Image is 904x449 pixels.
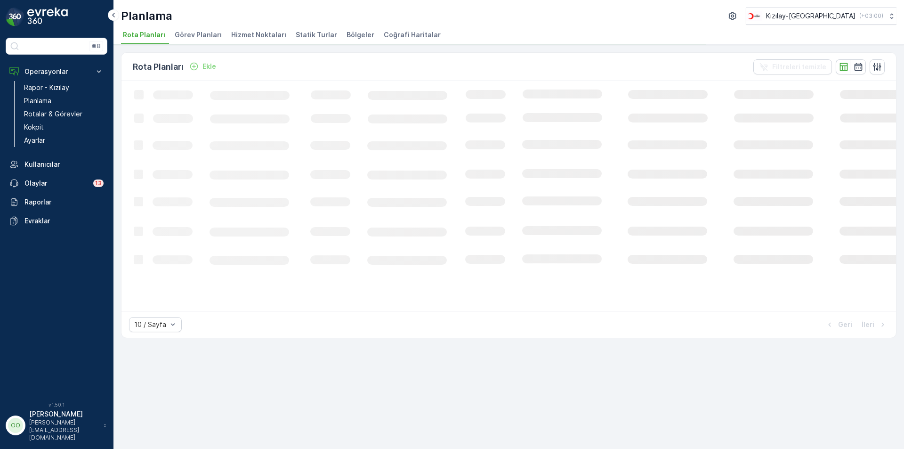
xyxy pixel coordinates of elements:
[24,96,51,106] p: Planlama
[24,122,44,132] p: Kokpit
[95,180,102,187] p: 13
[861,319,888,330] button: İleri
[838,320,852,329] p: Geri
[24,136,45,145] p: Ayarlar
[175,30,222,40] span: Görev Planları
[6,62,107,81] button: Operasyonlar
[6,212,107,230] a: Evraklar
[24,83,69,92] p: Rapor - Kızılay
[24,109,82,119] p: Rotalar & Görevler
[746,11,762,21] img: k%C4%B1z%C4%B1lay.png
[20,121,107,134] a: Kokpit
[859,12,883,20] p: ( +03:00 )
[862,320,874,329] p: İleri
[772,62,826,72] p: Filtreleri temizle
[123,30,165,40] span: Rota Planları
[6,174,107,193] a: Olaylar13
[133,60,184,73] p: Rota Planları
[24,197,104,207] p: Raporlar
[347,30,374,40] span: Bölgeler
[8,418,23,433] div: OO
[29,419,99,441] p: [PERSON_NAME][EMAIL_ADDRESS][DOMAIN_NAME]
[27,8,68,26] img: logo_dark-DEwI_e13.png
[24,179,88,188] p: Olaylar
[6,402,107,408] span: v 1.50.1
[121,8,172,24] p: Planlama
[24,216,104,226] p: Evraklar
[20,107,107,121] a: Rotalar & Görevler
[20,94,107,107] a: Planlama
[24,160,104,169] p: Kullanıcılar
[29,409,99,419] p: [PERSON_NAME]
[384,30,441,40] span: Coğrafi Haritalar
[186,61,220,72] button: Ekle
[753,59,832,74] button: Filtreleri temizle
[6,8,24,26] img: logo
[24,67,89,76] p: Operasyonlar
[20,134,107,147] a: Ayarlar
[202,62,216,71] p: Ekle
[6,409,107,441] button: OO[PERSON_NAME][PERSON_NAME][EMAIL_ADDRESS][DOMAIN_NAME]
[766,11,856,21] p: Kızılay-[GEOGRAPHIC_DATA]
[746,8,896,24] button: Kızılay-[GEOGRAPHIC_DATA](+03:00)
[20,81,107,94] a: Rapor - Kızılay
[91,42,101,50] p: ⌘B
[824,319,853,330] button: Geri
[6,155,107,174] a: Kullanıcılar
[296,30,337,40] span: Statik Turlar
[6,193,107,212] a: Raporlar
[231,30,286,40] span: Hizmet Noktaları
